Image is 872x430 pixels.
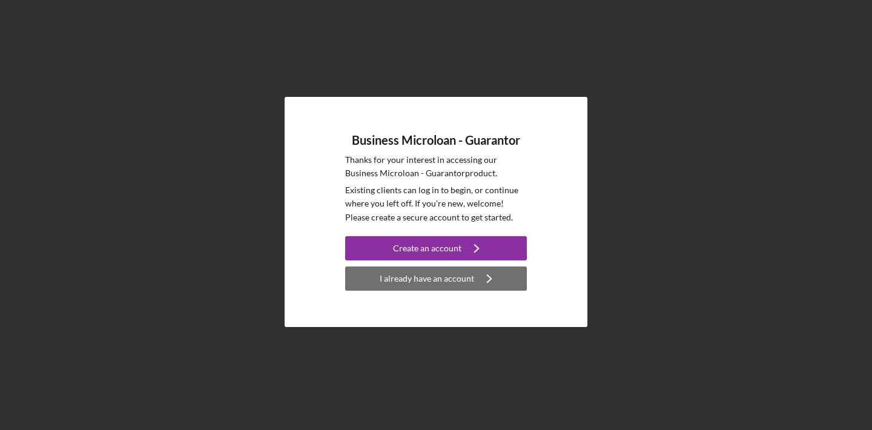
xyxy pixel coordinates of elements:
div: I already have an account [380,266,474,291]
button: Create an account [345,236,527,260]
div: Create an account [393,236,461,260]
p: Existing clients can log in to begin, or continue where you left off. If you're new, welcome! Ple... [345,184,527,224]
button: I already have an account [345,266,527,291]
p: Thanks for your interest in accessing our Business Microloan - Guarantor product. [345,153,527,180]
h4: Business Microloan - Guarantor [352,133,520,147]
a: Create an account [345,236,527,263]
